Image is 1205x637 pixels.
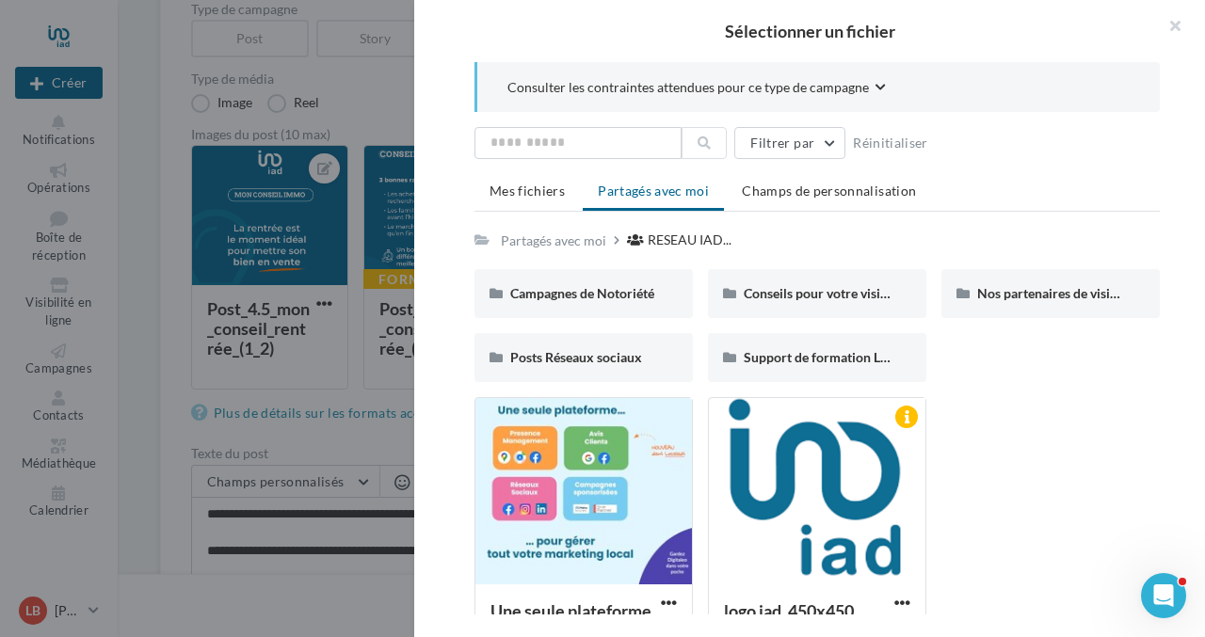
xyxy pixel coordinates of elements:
[510,349,642,365] span: Posts Réseaux sociaux
[1141,573,1186,618] iframe: Intercom live chat
[510,285,654,301] span: Campagnes de Notoriété
[507,77,886,101] button: Consulter les contraintes attendues pour ce type de campagne
[734,127,845,159] button: Filtrer par
[744,349,924,365] span: Support de formation Localads
[490,183,565,199] span: Mes fichiers
[598,183,709,199] span: Partagés avec moi
[501,231,606,250] div: Partagés avec moi
[507,78,869,97] span: Consulter les contraintes attendues pour ce type de campagne
[724,600,854,621] span: logo iad_450x450
[648,231,731,249] span: RESEAU IAD...
[742,183,916,199] span: Champs de personnalisation
[744,285,948,301] span: Conseils pour votre visibilité locale
[444,23,1175,40] h2: Sélectionner un fichier
[977,285,1178,301] span: Nos partenaires de visibilité locale
[845,132,936,154] button: Réinitialiser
